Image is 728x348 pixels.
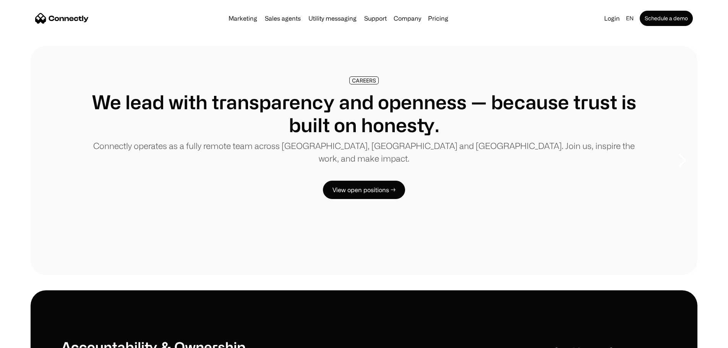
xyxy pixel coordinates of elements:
[394,13,421,24] div: Company
[92,139,636,165] p: Connectly operates as a fully remote team across [GEOGRAPHIC_DATA], [GEOGRAPHIC_DATA] and [GEOGRA...
[31,46,697,275] div: 1 of 8
[31,46,697,275] div: carousel
[623,13,638,24] div: en
[667,122,697,199] div: next slide
[262,15,304,21] a: Sales agents
[352,78,376,83] div: CAREERS
[640,11,693,26] a: Schedule a demo
[305,15,360,21] a: Utility messaging
[225,15,260,21] a: Marketing
[92,91,636,136] h1: We lead with transparency and openness — because trust is built on honesty.
[323,181,405,199] a: View open positions →
[425,15,451,21] a: Pricing
[601,13,623,24] a: Login
[391,13,423,24] div: Company
[361,15,390,21] a: Support
[35,13,89,24] a: home
[15,335,46,345] ul: Language list
[626,13,634,24] div: en
[8,334,46,345] aside: Language selected: English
